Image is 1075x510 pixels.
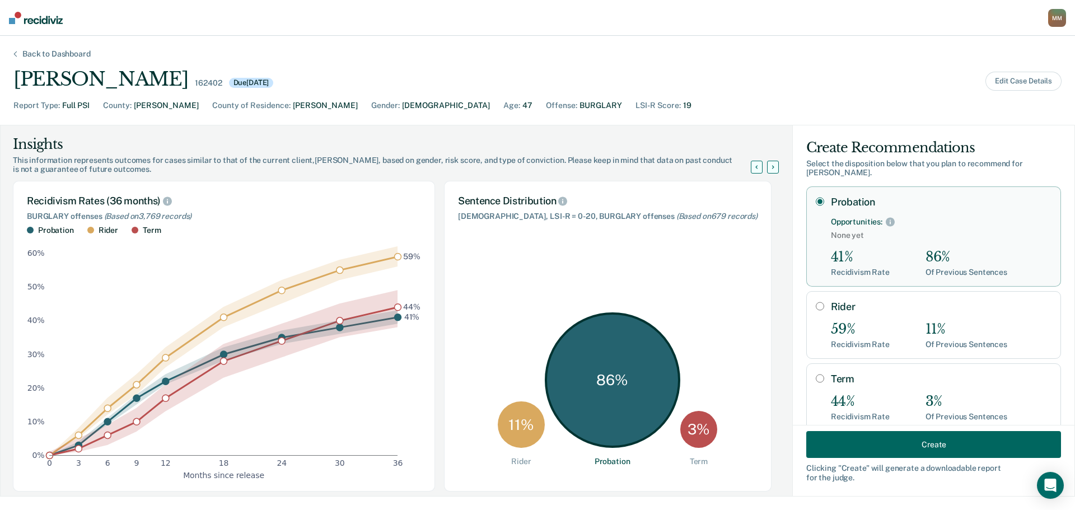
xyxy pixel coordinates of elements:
[27,349,45,358] text: 30%
[134,100,199,111] div: [PERSON_NAME]
[1037,472,1064,499] div: Open Intercom Messenger
[831,373,1051,385] label: Term
[458,195,758,207] div: Sentence Distribution
[831,231,1051,240] span: None yet
[831,217,882,227] div: Opportunities:
[403,252,420,261] text: 59%
[212,100,291,111] div: County of Residence :
[183,470,264,479] g: x-axis label
[831,196,1051,208] label: Probation
[831,340,890,349] div: Recidivism Rate
[27,195,421,207] div: Recidivism Rates (36 months)
[690,457,708,466] div: Term
[46,253,401,458] g: dot
[595,457,630,466] div: Probation
[498,401,544,448] div: 11 %
[104,212,192,221] span: (Based on 3,769 records )
[13,156,764,175] div: This information represents outcomes for cases similar to that of the current client, [PERSON_NAM...
[806,159,1061,178] div: Select the disposition below that you plan to recommend for [PERSON_NAME] .
[403,252,420,321] g: text
[134,458,139,467] text: 9
[219,458,229,467] text: 18
[277,458,287,467] text: 24
[1048,9,1066,27] button: MM
[926,394,1007,410] div: 3%
[806,139,1061,157] div: Create Recommendations
[13,100,60,111] div: Report Type :
[458,212,758,221] div: [DEMOGRAPHIC_DATA], LSI-R = 0-20, BURGLARY offenses
[76,458,81,467] text: 3
[9,12,63,24] img: Recidiviz
[195,78,222,88] div: 162402
[683,100,691,111] div: 19
[511,457,531,466] div: Rider
[403,302,420,311] text: 44%
[831,249,890,265] div: 41%
[105,458,110,467] text: 6
[62,100,90,111] div: Full PSI
[229,78,274,88] div: Due [DATE]
[49,246,398,455] g: area
[806,431,1061,458] button: Create
[545,312,680,448] div: 86 %
[503,100,520,111] div: Age :
[38,226,74,235] div: Probation
[9,49,104,59] div: Back to Dashboard
[27,249,45,460] g: y-axis tick label
[579,100,622,111] div: BURGLARY
[393,458,403,467] text: 36
[27,316,45,325] text: 40%
[27,249,45,258] text: 60%
[47,458,403,467] g: x-axis tick label
[99,226,118,235] div: Rider
[27,383,45,392] text: 20%
[831,321,890,338] div: 59%
[103,100,132,111] div: County :
[831,301,1051,313] label: Rider
[161,458,171,467] text: 12
[27,212,421,221] div: BURGLARY offenses
[926,321,1007,338] div: 11%
[985,72,1062,91] button: Edit Case Details
[143,226,161,235] div: Term
[926,412,1007,422] div: Of Previous Sentences
[806,464,1061,483] div: Clicking " Create " will generate a downloadable report for the judge.
[676,212,758,221] span: (Based on 679 records )
[635,100,681,111] div: LSI-R Score :
[1048,9,1066,27] div: M M
[831,268,890,277] div: Recidivism Rate
[13,68,188,91] div: [PERSON_NAME]
[27,282,45,291] text: 50%
[335,458,345,467] text: 30
[27,417,45,425] text: 10%
[926,268,1007,277] div: Of Previous Sentences
[293,100,358,111] div: [PERSON_NAME]
[926,340,1007,349] div: Of Previous Sentences
[402,100,490,111] div: [DEMOGRAPHIC_DATA]
[13,135,764,153] div: Insights
[404,312,420,321] text: 41%
[183,470,264,479] text: Months since release
[546,100,577,111] div: Offense :
[371,100,400,111] div: Gender :
[926,249,1007,265] div: 86%
[47,458,52,467] text: 0
[831,412,890,422] div: Recidivism Rate
[32,451,45,460] text: 0%
[831,394,890,410] div: 44%
[522,100,532,111] div: 47
[680,411,718,448] div: 3 %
